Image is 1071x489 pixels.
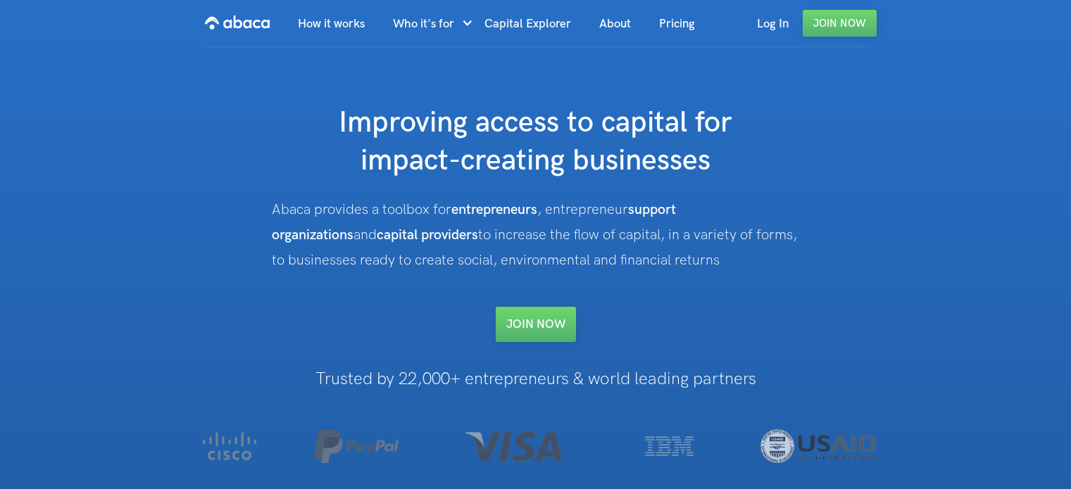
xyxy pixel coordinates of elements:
[803,10,877,37] a: Join Now
[161,370,910,388] h1: Trusted by 22,000+ entrepreneurs & world leading partners
[254,104,818,180] h1: Improving access to capital for impact-creating businesses
[451,201,537,218] strong: entrepreneurs
[205,11,270,34] img: Abaca logo
[377,227,478,243] strong: capital providers
[272,197,800,273] div: Abaca provides a toolbox for , entrepreneur and to increase the flow of capital, in a variety of ...
[496,307,576,342] a: Join NOW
